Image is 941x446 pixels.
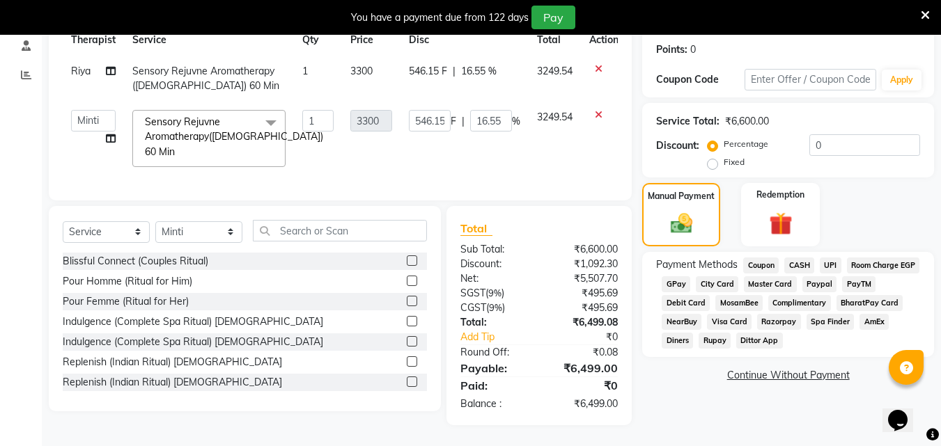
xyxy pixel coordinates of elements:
[462,114,465,129] span: |
[707,314,752,330] span: Visa Card
[531,6,575,29] button: Pay
[656,138,699,153] div: Discount:
[699,333,731,349] span: Rupay
[656,72,744,87] div: Coupon Code
[882,70,921,90] button: Apply
[715,295,763,311] span: MosamBee
[802,276,837,292] span: Paypal
[656,114,720,129] div: Service Total:
[63,24,124,56] th: Therapist
[820,257,841,273] span: UPI
[662,295,710,311] span: Debit Card
[124,24,294,56] th: Service
[656,42,687,57] div: Points:
[450,330,554,344] a: Add Tip
[539,345,628,360] div: ₹0.08
[539,242,628,257] div: ₹6,600.00
[539,377,628,394] div: ₹0
[512,114,520,129] span: %
[690,42,696,57] div: 0
[648,190,715,202] label: Manual Payment
[645,368,931,383] a: Continue Without Payment
[662,314,701,330] span: NearBuy
[461,64,497,79] span: 16.55 %
[302,65,308,77] span: 1
[724,156,745,168] label: Fixed
[450,315,539,330] div: Total:
[860,314,889,330] span: AmEx
[489,302,502,313] span: 9%
[762,209,800,238] img: _gift.svg
[664,211,699,236] img: _cash.svg
[450,377,539,394] div: Paid:
[63,314,323,329] div: Indulgence (Complete Spa Ritual) [DEMOGRAPHIC_DATA]
[63,335,323,349] div: Indulgence (Complete Spa Ritual) [DEMOGRAPHIC_DATA]
[539,360,628,376] div: ₹6,499.00
[132,65,279,92] span: Sensory Rejuvne Aromatherapy([DEMOGRAPHIC_DATA]) 60 Min
[453,64,456,79] span: |
[736,333,783,349] span: Dittor App
[882,390,927,432] iframe: chat widget
[175,145,181,158] a: x
[450,345,539,360] div: Round Off:
[847,257,920,273] span: Room Charge EGP
[724,138,768,150] label: Percentage
[342,24,400,56] th: Price
[351,10,529,25] div: You have a payment due from 122 days
[253,220,427,241] input: Search or Scan
[63,274,192,289] div: Pour Homme (Ritual for Him)
[450,242,539,257] div: Sub Total:
[451,114,456,129] span: F
[662,333,693,349] span: Diners
[554,330,629,344] div: ₹0
[145,116,323,158] span: Sensory Rejuvne Aromatherapy([DEMOGRAPHIC_DATA]) 60 Min
[837,295,903,311] span: BharatPay Card
[400,24,529,56] th: Disc
[350,65,373,77] span: 3300
[842,276,876,292] span: PayTM
[539,397,628,411] div: ₹6,499.00
[725,114,769,129] div: ₹6,600.00
[450,301,539,315] div: ( )
[807,314,855,330] span: Spa Finder
[745,69,876,90] input: Enter Offer / Coupon Code
[743,257,779,273] span: Coupon
[662,276,690,292] span: GPay
[768,295,831,311] span: Complimentary
[539,271,628,286] div: ₹5,507.70
[409,64,447,79] span: 546.15 F
[460,221,492,236] span: Total
[71,65,91,77] span: Riya
[696,276,738,292] span: City Card
[539,315,628,330] div: ₹6,499.08
[488,287,501,298] span: 9%
[63,254,208,269] div: Blissful Connect (Couples Ritual)
[63,355,282,369] div: Replenish (Indian Ritual) [DEMOGRAPHIC_DATA]
[450,360,539,376] div: Payable:
[539,286,628,301] div: ₹495.69
[450,271,539,286] div: Net:
[537,111,573,123] span: 3249.54
[756,189,804,201] label: Redemption
[63,375,282,390] div: Replenish (Indian Ritual) [DEMOGRAPHIC_DATA]
[537,65,573,77] span: 3249.54
[294,24,342,56] th: Qty
[450,257,539,271] div: Discount:
[744,276,797,292] span: Master Card
[757,314,801,330] span: Razorpay
[539,301,628,315] div: ₹495.69
[539,257,628,271] div: ₹1,092.30
[581,24,627,56] th: Action
[656,257,738,272] span: Payment Methods
[450,397,539,411] div: Balance :
[450,286,539,301] div: ( )
[460,287,485,299] span: SGST
[784,257,814,273] span: CASH
[529,24,581,56] th: Total
[460,301,486,314] span: CGST
[63,294,189,309] div: Pour Femme (Ritual for Her)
